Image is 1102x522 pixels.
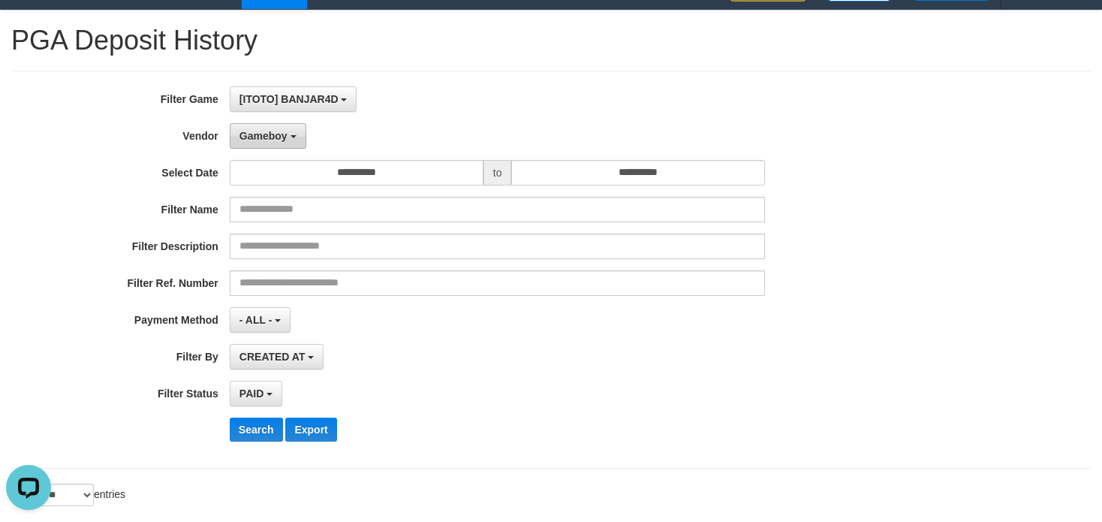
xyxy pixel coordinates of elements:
button: Open LiveChat chat widget [6,6,51,51]
span: PAID [239,388,263,400]
button: Search [230,418,283,442]
span: - ALL - [239,314,272,326]
button: - ALL - [230,307,291,333]
span: CREATED AT [239,351,306,363]
button: Export [285,418,336,442]
button: [ITOTO] BANJAR4D [230,86,357,112]
button: PAID [230,381,282,406]
span: to [483,160,512,186]
button: Gameboy [230,123,306,149]
span: Gameboy [239,130,288,142]
button: CREATED AT [230,344,324,370]
select: Showentries [38,484,94,506]
label: Show entries [11,484,125,506]
span: [ITOTO] BANJAR4D [239,93,339,105]
h1: PGA Deposit History [11,26,1091,56]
